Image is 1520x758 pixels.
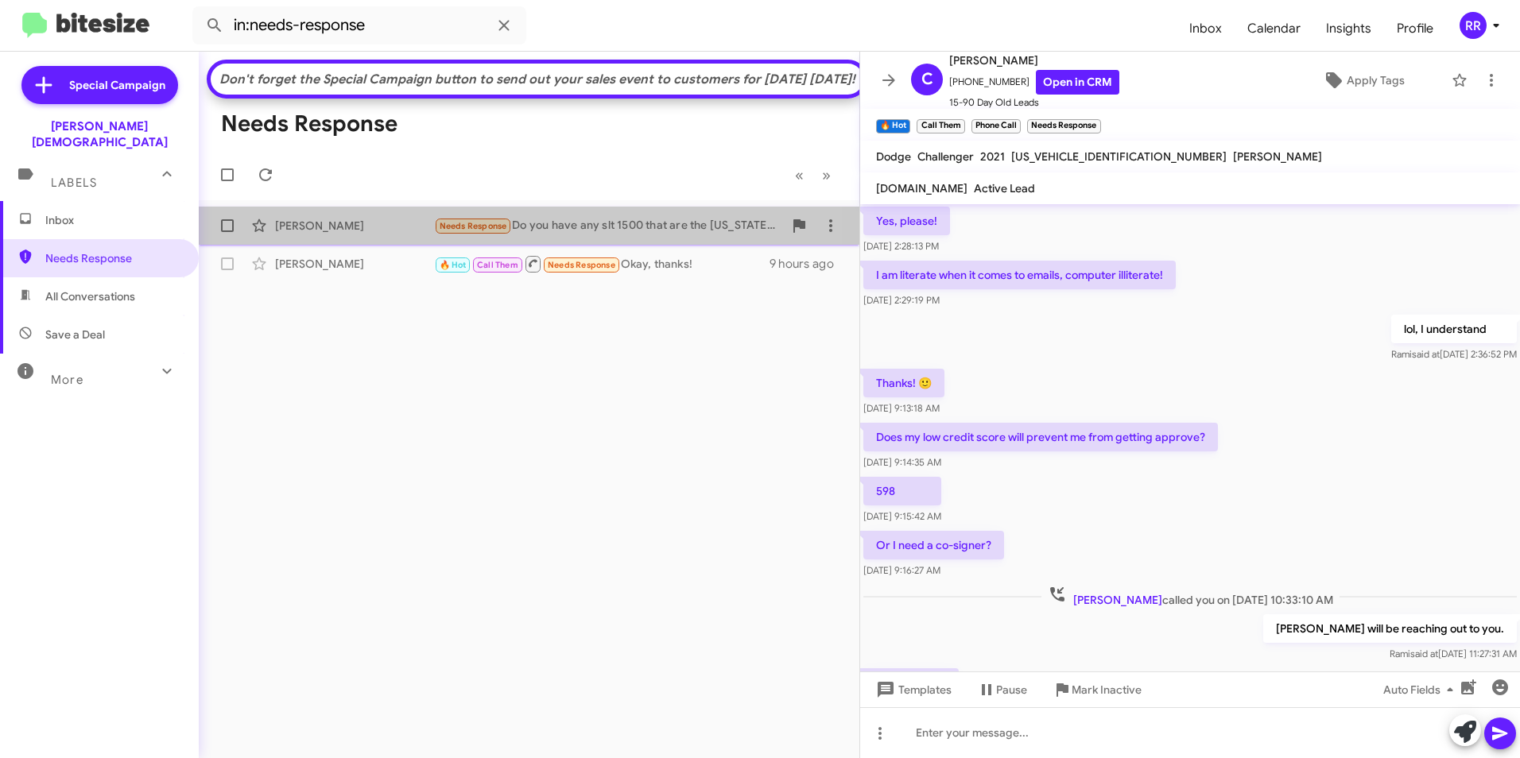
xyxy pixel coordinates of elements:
p: Okay, thanks! [863,668,959,697]
div: [PERSON_NAME] [275,218,434,234]
span: [DATE] 2:29:19 PM [863,294,940,306]
span: [DOMAIN_NAME] [876,181,967,195]
button: Mark Inactive [1040,675,1154,704]
span: said at [1412,348,1440,360]
span: 15-90 Day Old Leads [949,95,1119,110]
a: Insights [1313,6,1384,52]
p: [PERSON_NAME] will be reaching out to you. [1263,614,1517,643]
span: Call Them [477,260,518,270]
span: « [795,165,804,185]
p: Does my low credit score will prevent me from getting approve? [863,423,1218,451]
span: Labels [51,176,97,190]
span: 🔥 Hot [440,260,467,270]
span: [DATE] 9:13:18 AM [863,402,940,414]
span: [PHONE_NUMBER] [949,70,1119,95]
span: [US_VEHICLE_IDENTIFICATION_NUMBER] [1011,149,1227,164]
span: Needs Response [548,260,615,270]
p: Yes, please! [863,207,950,235]
span: More [51,373,83,387]
span: [PERSON_NAME] [1233,149,1322,164]
span: 2021 [980,149,1005,164]
span: [DATE] 2:28:13 PM [863,240,939,252]
span: All Conversations [45,288,135,304]
p: Thanks! 🙂 [863,369,944,397]
span: Special Campaign [69,77,165,93]
span: Dodge [876,149,911,164]
small: 🔥 Hot [876,119,910,133]
button: Next [812,159,840,191]
input: Search [192,6,526,44]
span: » [822,165,831,185]
p: 598 [863,477,941,505]
h1: Needs Response [221,111,397,137]
button: Pause [964,675,1040,704]
nav: Page navigation example [786,159,840,191]
span: [DATE] 9:16:27 AM [863,564,940,576]
span: Templates [873,675,952,704]
span: Needs Response [440,221,507,231]
p: I am literate when it comes to emails, computer illiterate! [863,261,1176,289]
small: Needs Response [1027,119,1100,133]
span: [DATE] 9:14:35 AM [863,456,941,468]
span: called you on [DATE] 10:33:10 AM [1041,585,1340,608]
span: Pause [996,675,1027,704]
p: Or I need a co-signer? [863,531,1004,559]
span: Challenger [917,149,974,164]
a: Open in CRM [1036,70,1119,95]
div: Do you have any slt 1500 that are the [US_STATE] edition? [434,217,783,235]
button: Apply Tags [1282,66,1444,95]
span: [PERSON_NAME] [949,51,1119,70]
div: Okay, thanks! [434,254,770,274]
span: Needs Response [45,250,180,266]
button: Auto Fields [1371,675,1472,704]
span: Rami [DATE] 2:36:52 PM [1391,348,1517,360]
span: Inbox [45,212,180,228]
span: [PERSON_NAME] [1073,593,1162,607]
div: [PERSON_NAME] [275,256,434,272]
a: Special Campaign [21,66,178,104]
span: C [921,67,933,92]
span: said at [1410,648,1438,659]
span: Save a Deal [45,327,105,342]
a: Inbox [1177,6,1235,52]
a: Calendar [1235,6,1313,52]
span: Rami [DATE] 11:27:31 AM [1390,648,1517,659]
a: Profile [1384,6,1446,52]
button: Templates [860,675,964,704]
small: Call Them [917,119,964,133]
span: Mark Inactive [1072,675,1142,704]
button: RR [1446,12,1503,39]
p: lol, I understand [1391,315,1517,343]
div: 9 hours ago [770,256,847,272]
div: Don't forget the Special Campaign button to send out your sales event to customers for [DATE] [DA... [219,72,856,87]
span: Auto Fields [1383,675,1460,704]
span: [DATE] 9:15:42 AM [863,510,941,522]
span: Apply Tags [1347,66,1405,95]
small: Phone Call [971,119,1021,133]
div: RR [1460,12,1487,39]
span: Active Lead [974,181,1035,195]
button: Previous [785,159,813,191]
